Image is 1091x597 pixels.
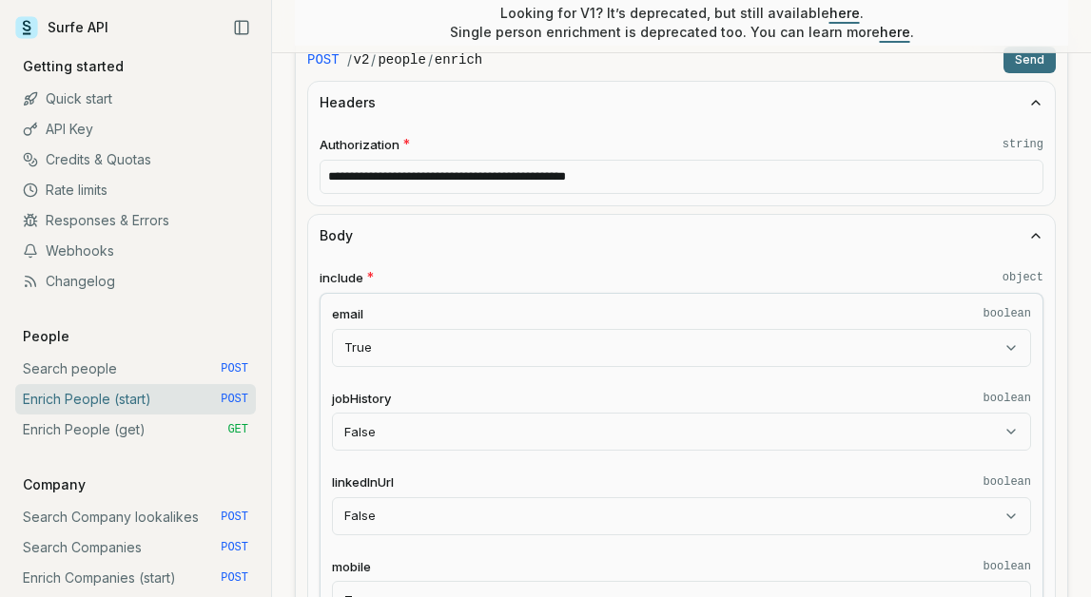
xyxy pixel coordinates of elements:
[221,392,248,407] span: POST
[307,50,340,69] span: POST
[308,215,1055,257] button: Body
[1003,47,1056,73] button: Send
[15,205,256,236] a: Responses & Errors
[15,532,256,563] a: Search Companies POST
[15,354,256,384] a: Search people POST
[15,84,256,114] a: Quick start
[15,57,131,76] p: Getting started
[221,510,248,525] span: POST
[435,50,482,69] code: enrich
[221,361,248,376] span: POST
[984,559,1031,574] code: boolean
[332,305,363,323] span: email
[15,266,256,297] a: Changelog
[428,50,433,69] span: /
[984,474,1031,490] code: boolean
[320,136,399,154] span: Authorization
[332,390,391,408] span: jobHistory
[347,50,352,69] span: /
[15,384,256,414] a: Enrich People (start) POST
[984,391,1031,406] code: boolean
[15,414,256,445] a: Enrich People (get) GET
[15,236,256,266] a: Webhooks
[332,473,394,491] span: linkedInUrl
[15,475,93,494] p: Company
[984,306,1031,321] code: boolean
[15,144,256,175] a: Credits & Quotas
[15,502,256,532] a: Search Company lookalikes POST
[15,563,256,593] a: Enrich Companies (start) POST
[15,13,108,42] a: Surfe API
[15,327,77,346] p: People
[15,114,256,144] a: API Key
[378,50,425,69] code: people
[332,558,371,576] span: mobile
[320,269,363,287] span: include
[1003,137,1043,152] code: string
[221,570,248,586] span: POST
[227,422,248,437] span: GET
[15,175,256,205] a: Rate limits
[880,24,910,40] a: here
[829,5,860,21] a: here
[308,82,1055,124] button: Headers
[354,50,370,69] code: v2
[227,13,256,42] button: Collapse Sidebar
[221,540,248,555] span: POST
[1003,270,1043,285] code: object
[371,50,376,69] span: /
[450,4,914,42] p: Looking for V1? It’s deprecated, but still available . Single person enrichment is deprecated too...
